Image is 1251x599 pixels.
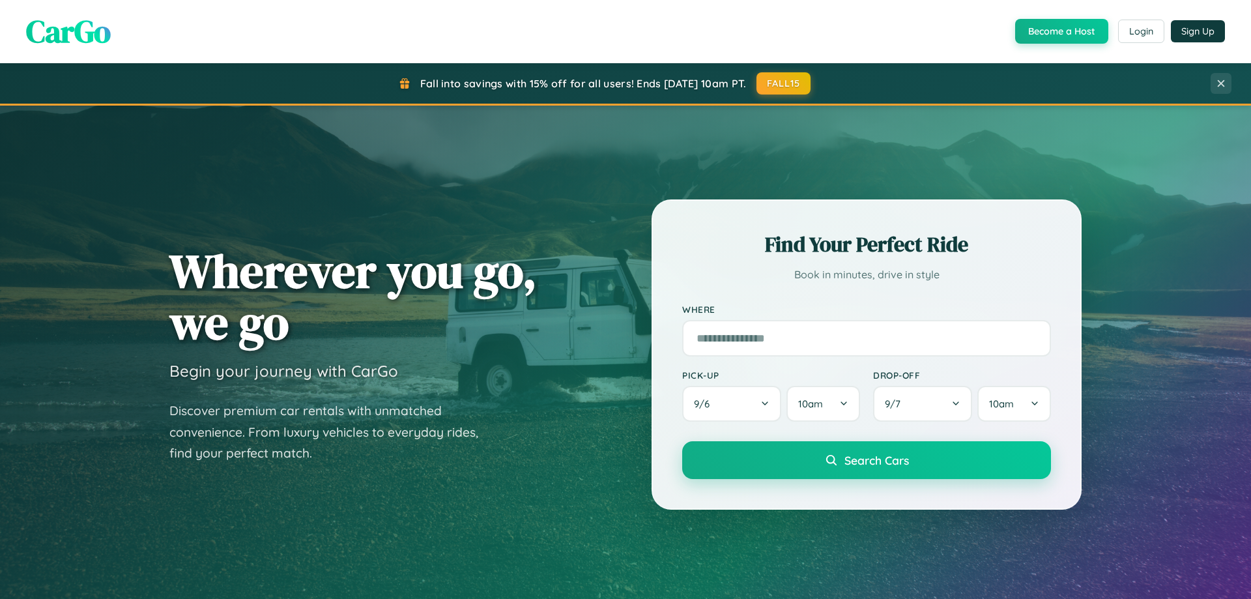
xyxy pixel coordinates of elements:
[420,77,747,90] span: Fall into savings with 15% off for all users! Ends [DATE] 10am PT.
[169,245,537,348] h1: Wherever you go, we go
[682,265,1051,284] p: Book in minutes, drive in style
[1171,20,1225,42] button: Sign Up
[873,386,972,422] button: 9/7
[989,398,1014,410] span: 10am
[885,398,907,410] span: 9 / 7
[694,398,716,410] span: 9 / 6
[26,10,111,53] span: CarGo
[977,386,1051,422] button: 10am
[169,400,495,464] p: Discover premium car rentals with unmatched convenience. From luxury vehicles to everyday rides, ...
[798,398,823,410] span: 10am
[682,370,860,381] label: Pick-up
[682,304,1051,315] label: Where
[1118,20,1164,43] button: Login
[873,370,1051,381] label: Drop-off
[844,453,909,467] span: Search Cars
[169,361,398,381] h3: Begin your journey with CarGo
[682,441,1051,479] button: Search Cars
[682,386,781,422] button: 9/6
[1015,19,1108,44] button: Become a Host
[756,72,811,95] button: FALL15
[786,386,860,422] button: 10am
[682,230,1051,259] h2: Find Your Perfect Ride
